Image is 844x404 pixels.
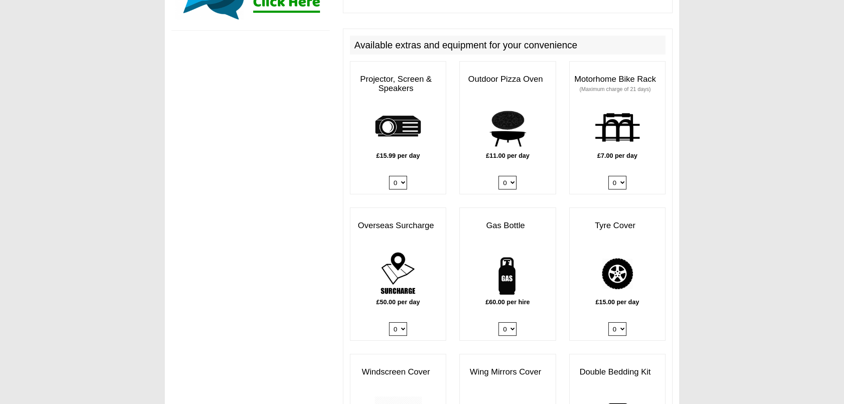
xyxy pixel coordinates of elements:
b: £15.99 per day [376,152,420,159]
h3: Overseas Surcharge [350,217,446,235]
h3: Projector, Screen & Speakers [350,70,446,98]
b: £60.00 per hire [486,298,530,306]
b: £15.00 per day [596,298,639,306]
h3: Motorhome Bike Rack [570,70,665,98]
img: surcharge.png [374,250,422,298]
img: gas-bottle.png [484,250,532,298]
img: bike-rack.png [593,103,641,151]
img: projector.png [374,103,422,151]
h3: Tyre Cover [570,217,665,235]
b: £50.00 per day [376,298,420,306]
h3: Outdoor Pizza Oven [460,70,555,88]
h2: Available extras and equipment for your convenience [350,36,666,55]
small: (Maximum charge of 21 days) [579,86,651,92]
img: tyre.png [593,250,641,298]
img: pizza.png [484,103,532,151]
b: £7.00 per day [597,152,637,159]
h3: Gas Bottle [460,217,555,235]
h3: Wing Mirrors Cover [460,363,555,381]
h3: Double Bedding Kit [570,363,665,381]
h3: Windscreen Cover [350,363,446,381]
b: £11.00 per day [486,152,529,159]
